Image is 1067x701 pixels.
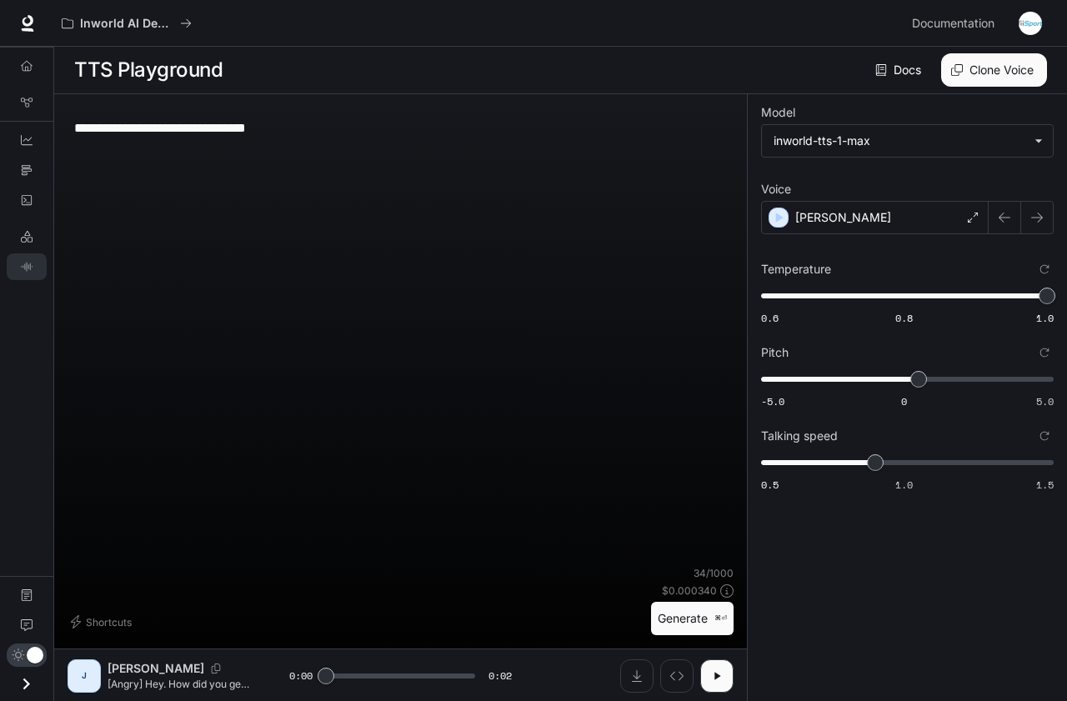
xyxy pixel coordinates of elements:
span: 0 [901,394,907,408]
button: Download audio [620,659,654,693]
button: Shortcuts [68,608,138,635]
div: J [71,663,98,689]
a: Traces [7,157,47,183]
a: TTS Playground [7,253,47,280]
a: Documentation [7,582,47,608]
a: LLM Playground [7,223,47,250]
div: inworld-tts-1-max [762,125,1053,157]
button: Open drawer [8,667,45,701]
span: 0:02 [488,668,512,684]
p: Pitch [761,347,789,358]
a: Dashboards [7,127,47,153]
span: 1.5 [1036,478,1054,492]
a: Feedback [7,612,47,638]
p: Inworld AI Demos [80,17,173,31]
button: Clone Voice [941,53,1047,87]
p: [PERSON_NAME] [108,660,204,677]
div: inworld-tts-1-max [774,133,1026,149]
span: -5.0 [761,394,784,408]
p: [Angry] Hey. How did you get this! [108,677,249,691]
a: Overview [7,53,47,79]
a: Docs [872,53,928,87]
button: User avatar [1014,7,1047,40]
button: Reset to default [1035,343,1054,362]
button: Inspect [660,659,694,693]
p: Temperature [761,263,831,275]
p: Voice [761,183,791,195]
span: 0.5 [761,478,779,492]
p: 34 / 1000 [694,566,734,580]
a: Documentation [905,7,1007,40]
span: 0.6 [761,311,779,325]
p: $ 0.000340 [662,583,717,598]
span: Dark mode toggle [27,645,43,663]
a: Logs [7,187,47,213]
button: All workspaces [54,7,199,40]
span: Documentation [912,13,994,34]
h1: TTS Playground [74,53,223,87]
img: User avatar [1019,12,1042,35]
p: Talking speed [761,430,838,442]
button: Reset to default [1035,427,1054,445]
span: 1.0 [1036,311,1054,325]
span: 1.0 [895,478,913,492]
p: ⌘⏎ [714,613,727,623]
button: Reset to default [1035,260,1054,278]
button: Generate⌘⏎ [651,602,734,636]
p: Model [761,107,795,118]
p: [PERSON_NAME] [795,209,891,226]
button: Copy Voice ID [204,663,228,673]
span: 5.0 [1036,394,1054,408]
span: 0:00 [289,668,313,684]
a: Graph Registry [7,89,47,116]
span: 0.8 [895,311,913,325]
